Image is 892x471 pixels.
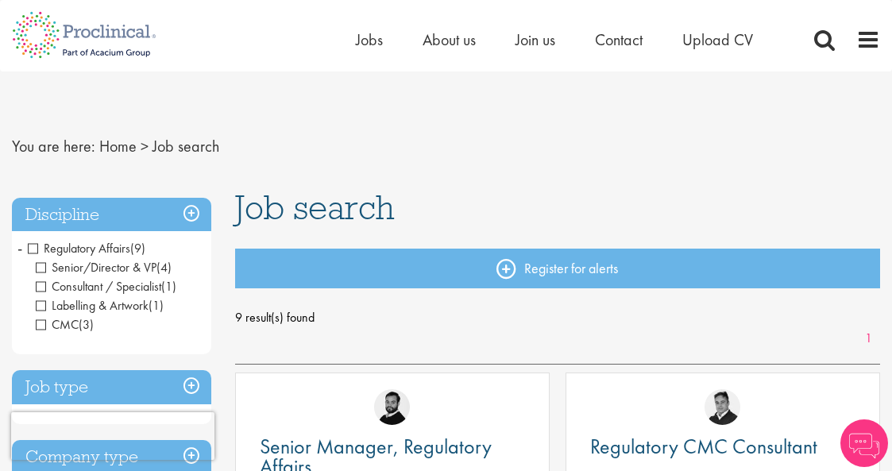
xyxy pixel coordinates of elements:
[28,240,130,257] span: Regulatory Affairs
[595,29,643,50] a: Contact
[11,412,214,460] iframe: reCAPTCHA
[153,136,219,156] span: Job search
[161,278,176,295] span: (1)
[36,259,172,276] span: Senior/Director & VP
[235,186,395,229] span: Job search
[705,389,740,425] img: Peter Duvall
[130,240,145,257] span: (9)
[141,136,149,156] span: >
[36,278,161,295] span: Consultant / Specialist
[516,29,555,50] a: Join us
[36,316,79,333] span: CMC
[17,236,22,260] span: -
[12,136,95,156] span: You are here:
[857,330,880,348] a: 1
[12,198,211,232] h3: Discipline
[590,433,817,460] span: Regulatory CMC Consultant
[235,249,880,288] a: Register for alerts
[374,389,410,425] img: Nick Walker
[12,370,211,404] h3: Job type
[840,419,888,467] img: Chatbot
[36,259,156,276] span: Senior/Director & VP
[235,306,880,330] span: 9 result(s) found
[79,316,94,333] span: (3)
[356,29,383,50] a: Jobs
[36,278,176,295] span: Consultant / Specialist
[590,437,855,457] a: Regulatory CMC Consultant
[682,29,753,50] a: Upload CV
[149,297,164,314] span: (1)
[36,297,164,314] span: Labelling & Artwork
[156,259,172,276] span: (4)
[423,29,476,50] a: About us
[36,297,149,314] span: Labelling & Artwork
[99,136,137,156] a: breadcrumb link
[36,316,94,333] span: CMC
[28,240,145,257] span: Regulatory Affairs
